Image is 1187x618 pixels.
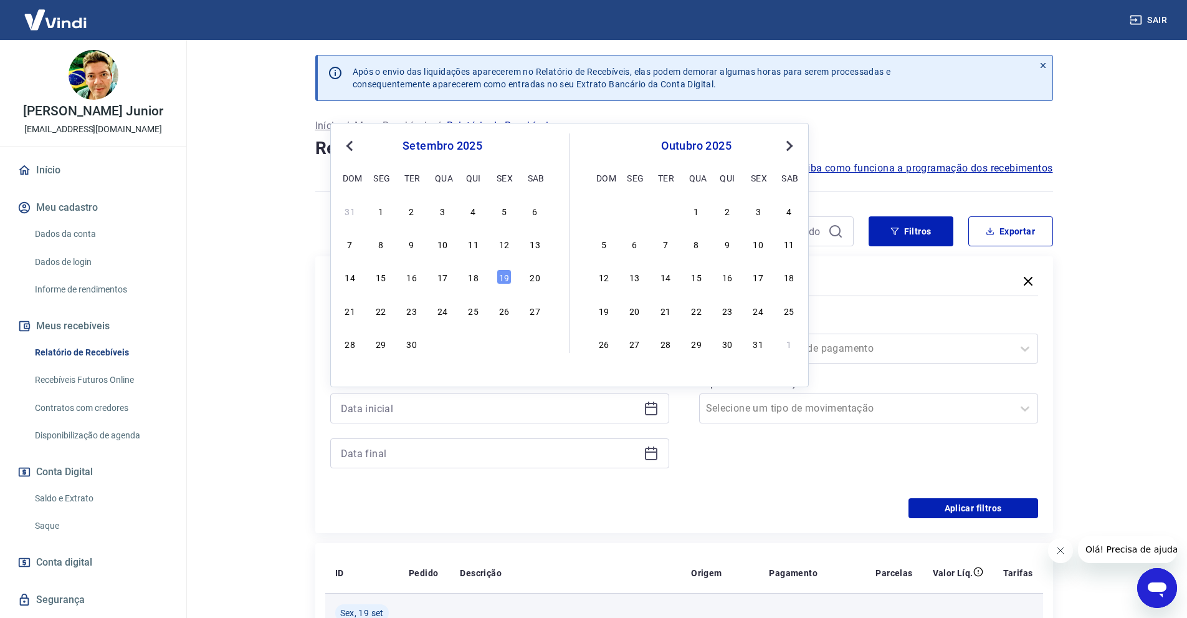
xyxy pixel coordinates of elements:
div: Choose terça-feira, 7 de outubro de 2025 [658,236,673,251]
p: Relatório de Recebíveis [447,118,554,133]
div: Choose domingo, 14 de setembro de 2025 [343,269,358,284]
div: outubro 2025 [594,138,798,153]
p: Valor Líq. [933,567,973,579]
div: Choose quinta-feira, 2 de outubro de 2025 [466,336,481,351]
a: Saldo e Extrato [30,486,171,511]
div: Choose domingo, 28 de setembro de 2025 [596,203,611,218]
div: dom [343,170,358,185]
div: Choose segunda-feira, 6 de outubro de 2025 [627,236,642,251]
div: Choose quinta-feira, 2 de outubro de 2025 [720,203,735,218]
div: seg [373,170,388,185]
div: Choose quarta-feira, 15 de outubro de 2025 [689,269,704,284]
button: Meu cadastro [15,194,171,221]
p: [PERSON_NAME] Junior [23,105,163,118]
div: ter [658,170,673,185]
div: Choose quarta-feira, 17 de setembro de 2025 [435,269,450,284]
div: Choose quinta-feira, 23 de outubro de 2025 [720,303,735,318]
div: Choose sexta-feira, 12 de setembro de 2025 [497,236,512,251]
div: Choose terça-feira, 16 de setembro de 2025 [404,269,419,284]
div: Choose terça-feira, 23 de setembro de 2025 [404,303,419,318]
div: Choose sexta-feira, 24 de outubro de 2025 [751,303,766,318]
div: Choose segunda-feira, 20 de outubro de 2025 [627,303,642,318]
p: Parcelas [875,567,912,579]
span: Conta digital [36,554,92,571]
div: Choose quarta-feira, 22 de outubro de 2025 [689,303,704,318]
div: Choose sexta-feira, 26 de setembro de 2025 [497,303,512,318]
div: Choose quarta-feira, 1 de outubro de 2025 [435,336,450,351]
p: Meus Recebíveis [355,118,432,133]
div: sab [781,170,796,185]
img: Vindi [15,1,96,39]
div: Choose quarta-feira, 29 de outubro de 2025 [689,336,704,351]
div: sex [497,170,512,185]
input: Data inicial [341,399,639,418]
div: Choose quinta-feira, 11 de setembro de 2025 [466,236,481,251]
a: Início [315,118,340,133]
a: Saiba como funciona a programação dos recebimentos [796,161,1053,176]
div: Choose segunda-feira, 1 de setembro de 2025 [373,203,388,218]
a: Informe de rendimentos [30,277,171,302]
div: Choose sábado, 13 de setembro de 2025 [528,236,543,251]
p: [EMAIL_ADDRESS][DOMAIN_NAME] [24,123,162,136]
span: Olá! Precisa de ajuda? [7,9,105,19]
div: qui [466,170,481,185]
div: Choose sexta-feira, 19 de setembro de 2025 [497,269,512,284]
div: Choose sexta-feira, 31 de outubro de 2025 [751,336,766,351]
div: Choose sexta-feira, 5 de setembro de 2025 [497,203,512,218]
div: Choose domingo, 21 de setembro de 2025 [343,303,358,318]
div: Choose domingo, 26 de outubro de 2025 [596,336,611,351]
div: Choose domingo, 19 de outubro de 2025 [596,303,611,318]
button: Sair [1127,9,1172,32]
div: Choose sexta-feira, 10 de outubro de 2025 [751,236,766,251]
div: Choose terça-feira, 30 de setembro de 2025 [404,336,419,351]
div: dom [596,170,611,185]
div: Choose quinta-feira, 25 de setembro de 2025 [466,303,481,318]
div: Choose quinta-feira, 16 de outubro de 2025 [720,269,735,284]
p: ID [335,567,344,579]
div: Choose terça-feira, 9 de setembro de 2025 [404,236,419,251]
div: Choose quarta-feira, 8 de outubro de 2025 [689,236,704,251]
button: Exportar [968,216,1053,246]
div: Choose sábado, 25 de outubro de 2025 [781,303,796,318]
div: Choose sábado, 27 de setembro de 2025 [528,303,543,318]
p: Após o envio das liquidações aparecerem no Relatório de Recebíveis, elas podem demorar algumas ho... [353,65,891,90]
p: Pagamento [769,567,818,579]
div: Choose terça-feira, 14 de outubro de 2025 [658,269,673,284]
div: Choose terça-feira, 21 de outubro de 2025 [658,303,673,318]
p: / [345,118,350,133]
button: Previous Month [342,138,357,153]
div: ter [404,170,419,185]
div: Choose terça-feira, 28 de outubro de 2025 [658,336,673,351]
p: Pedido [409,567,438,579]
a: Conta digital [15,549,171,576]
div: Choose domingo, 12 de outubro de 2025 [596,269,611,284]
div: Choose sexta-feira, 17 de outubro de 2025 [751,269,766,284]
iframe: Fechar mensagem [1048,538,1073,563]
div: qua [435,170,450,185]
div: Choose sábado, 11 de outubro de 2025 [781,236,796,251]
p: Origem [691,567,722,579]
a: Dados de login [30,249,171,275]
div: Choose sexta-feira, 3 de outubro de 2025 [497,336,512,351]
div: sex [751,170,766,185]
a: Saque [30,513,171,539]
div: Choose quinta-feira, 18 de setembro de 2025 [466,269,481,284]
div: Choose sábado, 6 de setembro de 2025 [528,203,543,218]
button: Conta Digital [15,458,171,486]
div: Choose segunda-feira, 8 de setembro de 2025 [373,236,388,251]
p: Tarifas [1003,567,1033,579]
div: Choose sábado, 1 de novembro de 2025 [781,336,796,351]
label: Tipo de Movimentação [702,376,1036,391]
div: month 2025-10 [594,201,798,352]
div: Choose quarta-feira, 24 de setembro de 2025 [435,303,450,318]
div: Choose segunda-feira, 29 de setembro de 2025 [627,203,642,218]
div: Choose terça-feira, 30 de setembro de 2025 [658,203,673,218]
div: Choose quinta-feira, 9 de outubro de 2025 [720,236,735,251]
div: Choose sábado, 20 de setembro de 2025 [528,269,543,284]
div: Choose segunda-feira, 22 de setembro de 2025 [373,303,388,318]
a: Recebíveis Futuros Online [30,367,171,393]
div: Choose segunda-feira, 13 de outubro de 2025 [627,269,642,284]
div: Choose sexta-feira, 3 de outubro de 2025 [751,203,766,218]
div: Choose sábado, 4 de outubro de 2025 [528,336,543,351]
